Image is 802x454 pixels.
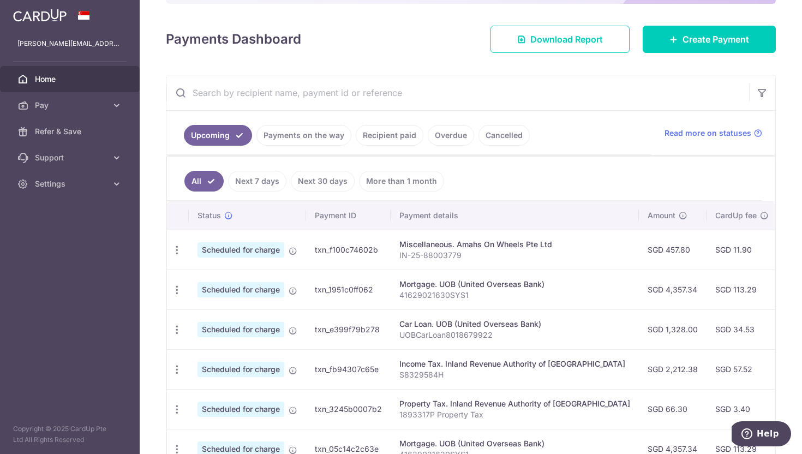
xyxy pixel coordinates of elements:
p: S8329584H [399,369,630,380]
div: Property Tax. Inland Revenue Authority of [GEOGRAPHIC_DATA] [399,398,630,409]
th: Payment details [391,201,639,230]
span: Read more on statuses [665,128,751,139]
td: SGD 66.30 [639,389,707,429]
div: Car Loan. UOB (United Overseas Bank) [399,319,630,330]
th: Payment ID [306,201,391,230]
span: Scheduled for charge [197,322,284,337]
a: Download Report [490,26,630,53]
span: Scheduled for charge [197,362,284,377]
td: SGD 3.40 [707,389,777,429]
iframe: Opens a widget where you can find more information [732,421,791,449]
span: Download Report [530,33,603,46]
span: Create Payment [683,33,749,46]
td: SGD 34.53 [707,309,777,349]
a: All [184,171,224,192]
p: 1893317P Property Tax [399,409,630,420]
a: Payments on the way [256,125,351,146]
a: Recipient paid [356,125,423,146]
a: Next 30 days [291,171,355,192]
span: Home [35,74,107,85]
span: Pay [35,100,107,111]
td: SGD 457.80 [639,230,707,270]
span: Scheduled for charge [197,242,284,258]
a: Next 7 days [228,171,286,192]
span: CardUp fee [715,210,757,221]
span: Scheduled for charge [197,282,284,297]
td: SGD 1,328.00 [639,309,707,349]
p: UOBCarLoan8018679922 [399,330,630,340]
a: Read more on statuses [665,128,762,139]
td: SGD 57.52 [707,349,777,389]
h4: Payments Dashboard [166,29,301,49]
td: txn_3245b0007b2 [306,389,391,429]
div: Mortgage. UOB (United Overseas Bank) [399,438,630,449]
p: [PERSON_NAME][EMAIL_ADDRESS][DOMAIN_NAME] [17,38,122,49]
input: Search by recipient name, payment id or reference [166,75,749,110]
td: SGD 113.29 [707,270,777,309]
td: txn_f100c74602b [306,230,391,270]
td: txn_e399f79b278 [306,309,391,349]
div: Miscellaneous. Amahs On Wheels Pte Ltd [399,239,630,250]
span: Refer & Save [35,126,107,137]
span: Settings [35,178,107,189]
td: txn_fb94307c65e [306,349,391,389]
p: IN-25-88003779 [399,250,630,261]
span: Support [35,152,107,163]
span: Status [197,210,221,221]
td: SGD 2,212.38 [639,349,707,389]
td: SGD 4,357.34 [639,270,707,309]
div: Income Tax. Inland Revenue Authority of [GEOGRAPHIC_DATA] [399,359,630,369]
td: SGD 11.90 [707,230,777,270]
div: Mortgage. UOB (United Overseas Bank) [399,279,630,290]
img: CardUp [13,9,67,22]
span: Amount [648,210,675,221]
a: Create Payment [643,26,776,53]
td: txn_1951c0ff062 [306,270,391,309]
p: 41629021630SYS1 [399,290,630,301]
a: Overdue [428,125,474,146]
a: More than 1 month [359,171,444,192]
a: Cancelled [478,125,530,146]
a: Upcoming [184,125,252,146]
span: Scheduled for charge [197,402,284,417]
